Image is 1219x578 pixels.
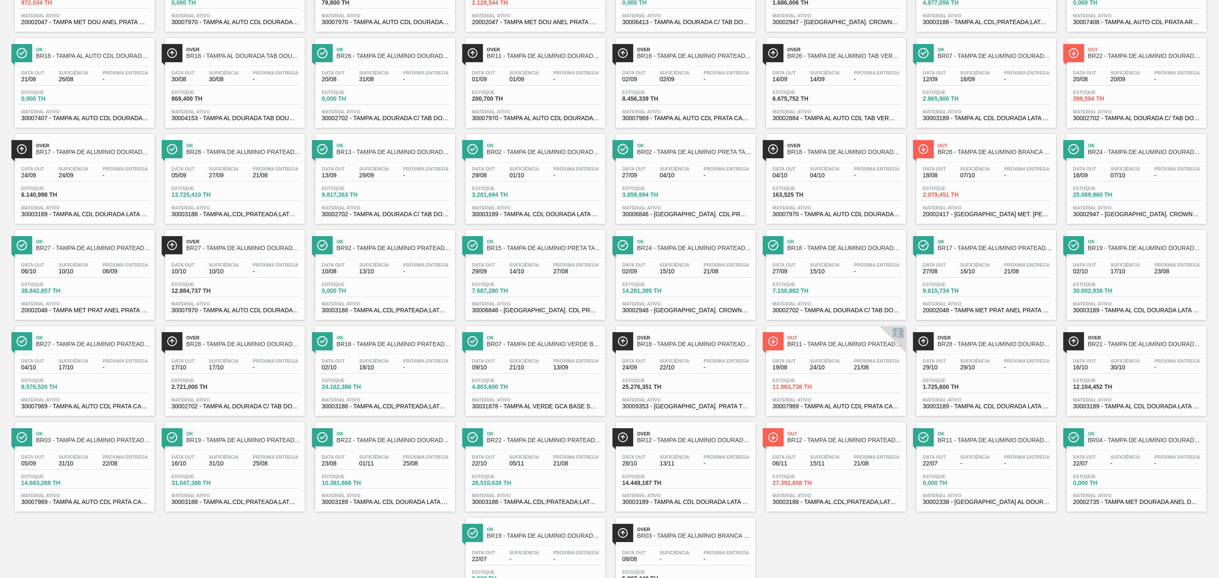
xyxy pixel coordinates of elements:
[322,262,345,267] span: Data out
[960,262,990,267] span: Suficiência
[21,211,148,217] span: 30003189 - TAMPA AL CDL DOURADA LATA AUTOMATICA
[167,240,177,250] img: Ícone
[322,96,381,102] span: 0,000 TH
[622,211,749,217] span: 30006846 - TAMPA AL. CDL PRETA C/ TAB PRETA
[553,262,599,267] span: Próxima Entrega
[622,90,681,95] span: Estoque
[159,128,309,224] a: ÍconeOkBR28 - TAMPA DE ALUMÍNIO PRATEADA BALL CDLData out05/09Suficiência27/09Próxima Entrega21/0...
[322,13,449,18] span: Material ativo
[622,205,749,210] span: Material ativo
[403,166,449,171] span: Próxima Entrega
[1073,19,1200,25] span: 30007408 - TAMPA AL AUTO CDL PRATA ARDAGH
[553,172,599,179] span: -
[1073,115,1200,121] span: 30002702 - TAMPA AL DOURADA C/ TAB DOURADO
[472,115,599,121] span: 30007970 - TAMPA AL AUTO CDL DOURADA CANPACK
[336,143,451,148] span: Ok
[472,262,495,267] span: Data out
[1060,224,1211,320] a: ÍconeOkBR19 - TAMPA DE ALUMÍNIO DOURADA BALL CDLData out02/10Suficiência17/10Próxima Entrega23/08...
[58,70,88,75] span: Suficiência
[253,70,298,75] span: Próxima Entrega
[186,143,301,148] span: Ok
[336,47,451,52] span: Ok
[186,149,301,155] span: BR28 - TAMPA DE ALUMÍNIO PRATEADA BALL CDL
[159,32,309,128] a: ÍconeOverBR18 - TAMPA AL DOURADA TAB DOURADA CANPACK CDLData out30/08Suficiência30/08Próxima Entr...
[622,76,645,83] span: 02/09
[467,144,478,154] img: Ícone
[1073,70,1096,75] span: Data out
[322,186,381,191] span: Estoque
[472,211,599,217] span: 30003189 - TAMPA AL CDL DOURADA LATA AUTOMATICA
[359,262,389,267] span: Suficiência
[253,262,298,267] span: Próxima Entrega
[322,90,381,95] span: Estoque
[923,211,1050,217] span: 20002417 - TAMPA MET. BRANCA ANEL AZUL CX600
[787,239,902,244] span: Ok
[622,13,749,18] span: Material ativo
[322,192,381,198] span: 9.817,263 TH
[509,262,539,267] span: Suficiência
[923,19,1050,25] span: 30003188 - TAMPA AL.CDL;PRATEADA;LATA-AUTOMATICA;
[171,172,195,179] span: 05/09
[171,13,298,18] span: Material ativo
[487,149,601,155] span: BR02 - TAMPA DE ALUMÍNIO DOURADA BALL CDL
[171,115,298,121] span: 30004153 - TAMPA AL DOURADA TAB DOURADO CDL CANPACK
[1154,166,1200,171] span: Próxima Entrega
[1073,76,1096,83] span: 20/08
[509,70,539,75] span: Suficiência
[17,240,27,250] img: Ícone
[21,115,148,121] span: 30007407 - TAMPA AL AUTO CDL DOURADA ARDAGH
[622,70,645,75] span: Data out
[487,245,601,251] span: BR15 - TAMPA DE ALUMÍNIO PRETA TAB PRETO S/ GRAVAÇÃO
[810,70,839,75] span: Suficiência
[1088,239,1202,244] span: Ok
[253,172,298,179] span: 21/08
[209,166,238,171] span: Suficiência
[102,166,148,171] span: Próxima Entrega
[938,47,1052,52] span: Ok
[637,239,751,244] span: Ok
[1073,13,1200,18] span: Material ativo
[1060,32,1211,128] a: ÍconeOutBR22 - TAMPA DE ALUMÍNIO DOURADA TAB DOURADOData out20/08Suficiência20/09Próxima Entrega-...
[910,128,1060,224] a: ÍconeOutBR26 - TAMPA DE ALUMÍNIO BRANCA TAB AZULData out18/08Suficiência07/10Próxima Entrega-Esto...
[772,13,899,18] span: Material ativo
[938,245,1052,251] span: BR17 - TAMPA DE ALUMÍNIO PRATEADA MINAS
[1073,205,1200,210] span: Material ativo
[8,224,159,320] a: ÍconeOkBR27 - TAMPA DE ALUMÍNIO PRATEADA MINASData out06/10Suficiência10/10Próxima Entrega06/09Es...
[768,144,778,154] img: Ícone
[622,19,749,25] span: 30006413 - TAMPA AL DOURADA C/ TAB DOURADO ARDAGH
[854,76,899,83] span: -
[854,262,899,267] span: Próxima Entrega
[322,76,345,83] span: 20/08
[102,76,148,83] span: -
[1073,172,1096,179] span: 16/09
[923,109,1050,114] span: Material ativo
[918,240,929,250] img: Ícone
[703,172,749,179] span: -
[209,172,238,179] span: 27/09
[102,70,148,75] span: Próxima Entrega
[8,128,159,224] a: ÍconeOverBR17 - TAMPA DE ALUMÍNIO DOURADA BALL CDLData out24/09Suficiência24/09Próxima Entrega-Es...
[854,70,899,75] span: Próxima Entrega
[1073,96,1132,102] span: 399,584 TH
[622,262,645,267] span: Data out
[1088,245,1202,251] span: BR19 - TAMPA DE ALUMÍNIO DOURADA BALL CDL
[622,109,749,114] span: Material ativo
[186,239,301,244] span: Over
[102,262,148,267] span: Próxima Entrega
[1073,192,1132,198] span: 25.069,960 TH
[1088,143,1202,148] span: Ok
[622,186,681,191] span: Estoque
[960,172,990,179] span: 07/10
[58,166,88,171] span: Suficiência
[768,240,778,250] img: Ícone
[403,70,449,75] span: Próxima Entrega
[1060,128,1211,224] a: ÍconeOkBR24 - TAMPA DE ALUMÍNIO DOURADA CROWN ISEData out16/09Suficiência07/10Próxima Entrega-Est...
[322,19,449,25] span: 30007970 - TAMPA AL AUTO CDL DOURADA CANPACK
[336,53,451,59] span: BR26 - TAMPA DE ALUMÍNIO DOURADA TAB DOURADO
[923,186,982,191] span: Estoque
[209,76,238,83] span: 30/08
[253,76,298,83] span: -
[637,47,751,52] span: Over
[810,262,839,267] span: Suficiência
[810,172,839,179] span: 04/10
